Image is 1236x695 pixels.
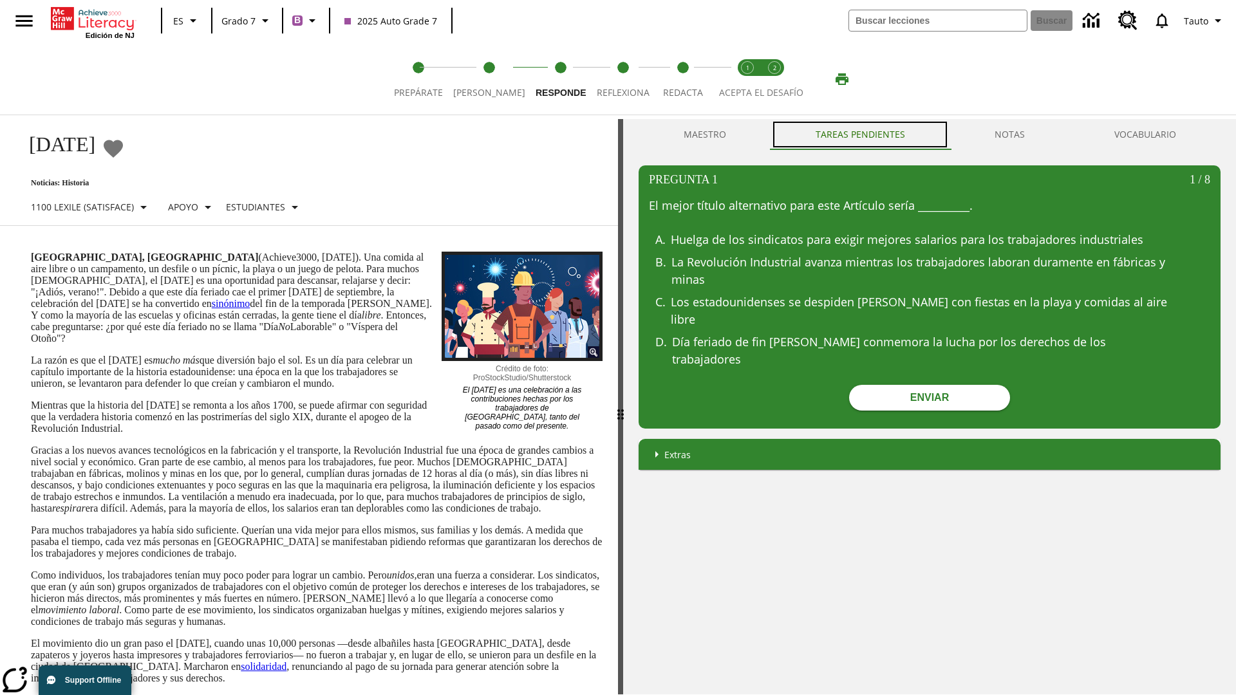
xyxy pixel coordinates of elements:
[39,665,131,695] button: Support Offline
[31,400,603,434] p: Mientras que la historia del [DATE] se remonta a los años 1700, se puede afirmar con seguridad qu...
[31,252,603,344] p: (Achieve3000, [DATE]). Una comida al aire libre o un campamento, un desfile o un pícnic, la playa...
[773,64,776,72] text: 2
[671,231,1169,248] div: Huelga de los sindicatos para exigir mejores salarios para los trabajadores industriales
[442,252,603,361] img: una pancarta con fondo azul muestra la ilustración de una fila de diferentes hombres y mujeres co...
[618,119,623,694] div: Pulsa la tecla de intro o la barra espaciadora y luego presiona las flechas de derecha e izquierd...
[1184,14,1208,28] span: Tauto
[663,86,703,98] span: Redacta
[655,231,666,248] span: A .
[655,333,667,351] span: D .
[655,254,666,271] span: B .
[15,178,308,188] p: Noticias: Historia
[278,321,290,332] em: No
[849,385,1010,411] button: Enviar
[719,86,803,98] span: ACEPTA EL DESAFÍO
[649,197,1210,214] p: El mejor título alternativo para este Artículo sería __________.
[387,570,417,580] em: unidos,
[86,32,135,39] span: Edición de NJ
[31,355,603,389] p: La razón es que el [DATE] es que diversión bajo el sol. Es un día para celebrar un capítulo impor...
[394,86,443,98] span: Prepárate
[166,9,207,32] button: Lenguaje: ES, Selecciona un idioma
[31,445,603,514] p: Gracias a los nuevos avances tecnológicos en la fabricación y el transporte, la Revolución Indust...
[649,173,718,187] p: Pregunta
[216,9,278,32] button: Grado: Grado 7, Elige un grado
[226,200,285,214] p: Estudiantes
[31,638,603,684] p: El movimiento dio un gran paso el [DATE], cuando unas 10,000 personas —desde albañiles hasta [GEO...
[536,88,586,98] span: Responde
[212,298,250,309] a: sinónimo
[65,676,121,685] span: Support Offline
[664,448,691,461] p: Extras
[39,604,120,615] em: movimiento laboral
[671,254,1170,288] div: La Revolución Industrial avanza mientras los trabajadores laboran duramente en fábricas y minas
[241,661,286,672] a: solidaridad
[623,119,1236,694] div: activity
[586,44,660,115] button: Reflexiona step 4 of 5
[453,86,525,98] span: [PERSON_NAME]
[597,86,650,98] span: Reflexiona
[443,44,536,115] button: Lee step 2 of 5
[458,361,586,382] p: Crédito de foto: ProStockStudio/Shutterstock
[458,382,586,431] p: El [DATE] es una celebración a las contribuciones hechas por los trabajadores de [GEOGRAPHIC_DATA...
[168,200,198,214] p: Apoyo
[1110,3,1145,38] a: Centro de recursos, Se abrirá en una pestaña nueva.
[153,355,199,366] em: mucho más
[950,119,1069,150] button: NOTAS
[15,133,95,156] h1: [DATE]
[173,14,183,28] span: ES
[709,173,718,186] span: 1
[1075,3,1110,39] a: Centro de información
[821,68,863,91] button: Imprimir
[26,196,156,219] button: Seleccione Lexile, 1100 Lexile (Satisface)
[5,2,43,40] button: Abrir el menú lateral
[344,14,437,28] span: 2025 Auto Grade 7
[51,5,135,39] div: Portada
[849,10,1027,31] input: Buscar campo
[31,200,134,214] p: 1100 Lexile (Satisface)
[1190,173,1195,186] span: 1
[771,119,950,150] button: TAREAS PENDIENTES
[671,293,1169,328] div: Los estadounidenses se despiden [PERSON_NAME] con fiestas en la playa y comidas al aire libre
[525,44,597,115] button: Responde step 3 of 5
[221,196,308,219] button: Seleccionar estudiante
[756,44,793,115] button: Acepta el desafío contesta step 2 of 2
[672,333,1170,368] div: Día feriado de fin [PERSON_NAME] conmemora la lucha por los derechos de los trabajadores
[1179,9,1231,32] button: Perfil/Configuración
[1069,119,1221,150] button: VOCABULARIO
[221,14,256,28] span: Grado 7
[52,503,86,514] em: respirar
[31,524,603,559] p: Para muchos trabajadores ya había sido suficiente. Querían una vida mejor para ellos mismos, sus ...
[31,252,258,263] strong: [GEOGRAPHIC_DATA], [GEOGRAPHIC_DATA]
[163,196,221,219] button: Tipo de apoyo, Apoyo
[639,439,1221,470] div: Extras
[1145,4,1179,37] a: Notificaciones
[287,9,325,32] button: Boost El color de la clase es morado/púrpura. Cambiar el color de la clase.
[729,44,766,115] button: Acepta el desafío lee step 1 of 2
[31,570,603,627] p: Como individuos, los trabajadores tenían muy poco poder para lograr un cambio. Pero eran una fuer...
[362,310,381,320] em: libre
[102,137,125,160] button: Añadir a mis Favoritas - Día del Trabajo
[1198,173,1201,186] span: /
[588,346,599,358] img: Ampliar
[655,293,666,311] span: C .
[746,64,749,72] text: 1
[294,12,301,28] span: B
[1190,173,1210,187] p: 8
[650,44,717,115] button: Redacta step 5 of 5
[384,44,453,115] button: Prepárate step 1 of 5
[639,119,771,150] button: Maestro
[639,119,1221,150] div: Instructional Panel Tabs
